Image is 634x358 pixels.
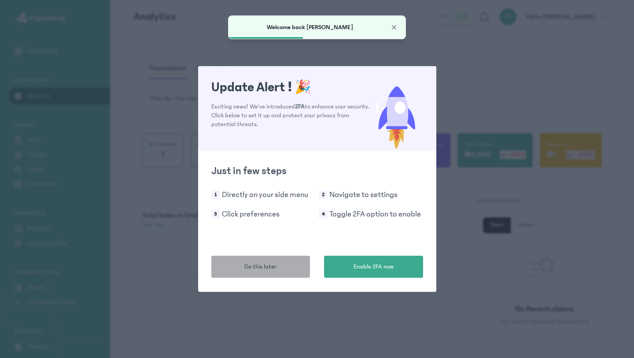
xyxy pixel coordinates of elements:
[390,23,398,32] button: Close
[319,190,328,199] span: 2
[211,164,423,178] h2: Just in few steps
[295,80,311,95] span: 🎉
[329,189,398,201] p: Navigate to settings
[222,189,308,201] p: Directly on your side menu
[211,102,370,129] p: Exciting news! We've introduced to enhance your security. Click below to set it up and protect yo...
[319,210,328,219] span: 4
[267,24,353,31] span: Welcome back [PERSON_NAME]
[211,210,220,219] span: 3
[295,103,305,110] span: 2FA
[324,256,423,278] button: Enable 2FA now
[329,208,421,220] p: Toggle 2FA option to enable
[354,262,394,272] span: Enable 2FA now
[211,190,220,199] span: 1
[211,256,310,278] button: Do this later
[211,79,370,95] h1: Update Alert !
[244,262,276,272] span: Do this later
[222,208,280,220] p: Click preferences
